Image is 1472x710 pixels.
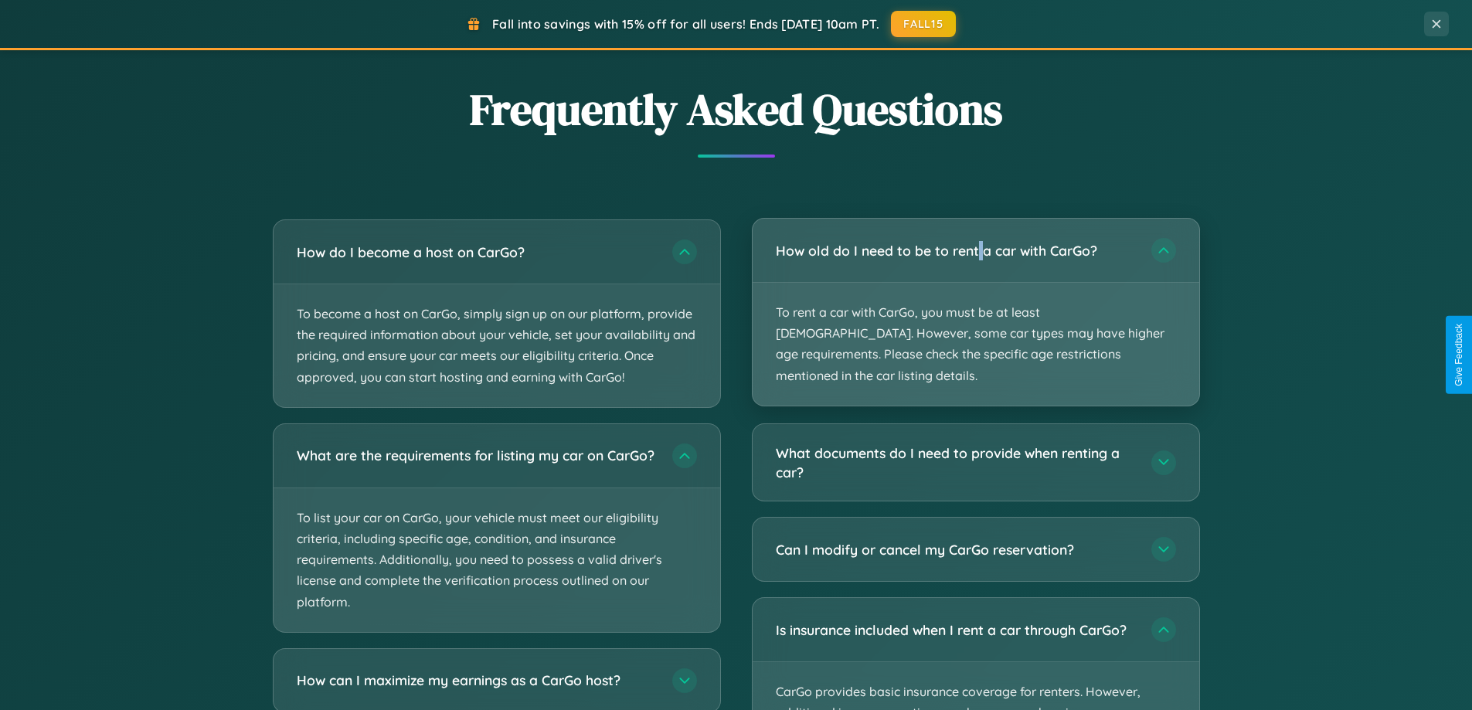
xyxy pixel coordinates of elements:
h2: Frequently Asked Questions [273,80,1200,139]
h3: How do I become a host on CarGo? [297,243,657,262]
h3: What documents do I need to provide when renting a car? [776,443,1136,481]
h3: How old do I need to be to rent a car with CarGo? [776,241,1136,260]
div: Give Feedback [1453,324,1464,386]
h3: Can I modify or cancel my CarGo reservation? [776,540,1136,559]
h3: What are the requirements for listing my car on CarGo? [297,446,657,465]
p: To list your car on CarGo, your vehicle must meet our eligibility criteria, including specific ag... [274,488,720,632]
button: FALL15 [891,11,956,37]
p: To rent a car with CarGo, you must be at least [DEMOGRAPHIC_DATA]. However, some car types may ha... [753,283,1199,406]
h3: How can I maximize my earnings as a CarGo host? [297,671,657,690]
h3: Is insurance included when I rent a car through CarGo? [776,620,1136,640]
span: Fall into savings with 15% off for all users! Ends [DATE] 10am PT. [492,16,879,32]
p: To become a host on CarGo, simply sign up on our platform, provide the required information about... [274,284,720,407]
